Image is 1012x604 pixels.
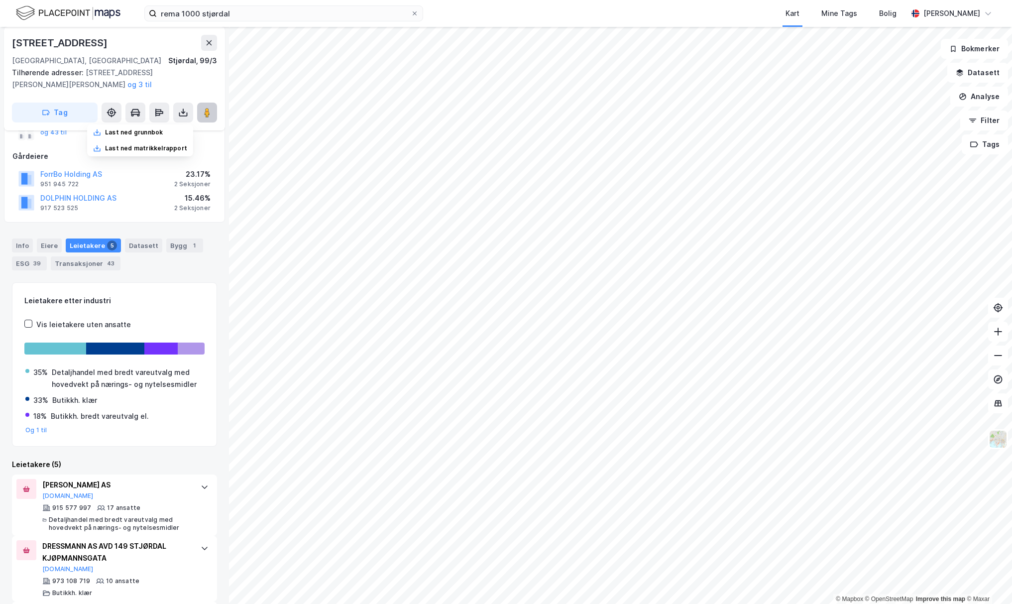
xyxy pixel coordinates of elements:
[40,204,78,212] div: 917 523 525
[12,55,161,67] div: [GEOGRAPHIC_DATA], [GEOGRAPHIC_DATA]
[962,134,1008,154] button: Tags
[125,239,162,252] div: Datasett
[52,394,97,406] div: Butikkh. klær
[941,39,1008,59] button: Bokmerker
[31,258,43,268] div: 39
[107,504,140,512] div: 17 ansatte
[865,596,913,603] a: OpenStreetMap
[950,87,1008,107] button: Analyse
[52,577,90,585] div: 973 108 719
[24,295,205,307] div: Leietakere etter industri
[36,319,131,331] div: Vis leietakere uten ansatte
[105,258,116,268] div: 43
[51,410,149,422] div: Butikkh. bredt vareutvalg el.
[105,144,187,152] div: Last ned matrikkelrapport
[174,168,211,180] div: 23.17%
[821,7,857,19] div: Mine Tags
[33,394,48,406] div: 33%
[40,180,79,188] div: 951 945 722
[42,540,191,564] div: DRESSMANN AS AVD 149 STJØRDAL KJØPMANNSGATA
[879,7,897,19] div: Bolig
[12,35,110,51] div: [STREET_ADDRESS]
[962,556,1012,604] iframe: Chat Widget
[960,111,1008,130] button: Filter
[168,55,217,67] div: Stjørdal, 99/3
[12,150,217,162] div: Gårdeiere
[25,426,47,434] button: Og 1 til
[174,192,211,204] div: 15.46%
[157,6,411,21] input: Søk på adresse, matrikkel, gårdeiere, leietakere eller personer
[106,577,139,585] div: 10 ansatte
[52,366,204,390] div: Detaljhandel med bredt vareutvalg med hovedvekt på nærings- og nytelsesmidler
[105,128,163,136] div: Last ned grunnbok
[107,241,117,250] div: 5
[51,256,120,270] div: Transaksjoner
[42,479,191,491] div: [PERSON_NAME] AS
[42,565,94,573] button: [DOMAIN_NAME]
[33,366,48,378] div: 35%
[923,7,980,19] div: [PERSON_NAME]
[33,410,47,422] div: 18%
[12,459,217,471] div: Leietakere (5)
[37,239,62,252] div: Eiere
[12,68,86,77] span: Tilhørende adresser:
[12,256,47,270] div: ESG
[66,239,121,252] div: Leietakere
[836,596,863,603] a: Mapbox
[42,492,94,500] button: [DOMAIN_NAME]
[989,430,1008,449] img: Z
[916,596,965,603] a: Improve this map
[947,63,1008,83] button: Datasett
[786,7,799,19] div: Kart
[52,504,91,512] div: 915 577 997
[166,239,203,252] div: Bygg
[174,204,211,212] div: 2 Seksjoner
[12,103,98,122] button: Tag
[16,4,120,22] img: logo.f888ab2527a4732fd821a326f86c7f29.svg
[12,239,33,252] div: Info
[962,556,1012,604] div: Kontrollprogram for chat
[12,67,209,91] div: [STREET_ADDRESS][PERSON_NAME][PERSON_NAME]
[174,180,211,188] div: 2 Seksjoner
[49,516,191,532] div: Detaljhandel med bredt vareutvalg med hovedvekt på nærings- og nytelsesmidler
[189,241,199,250] div: 1
[52,589,93,597] div: Butikkh. klær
